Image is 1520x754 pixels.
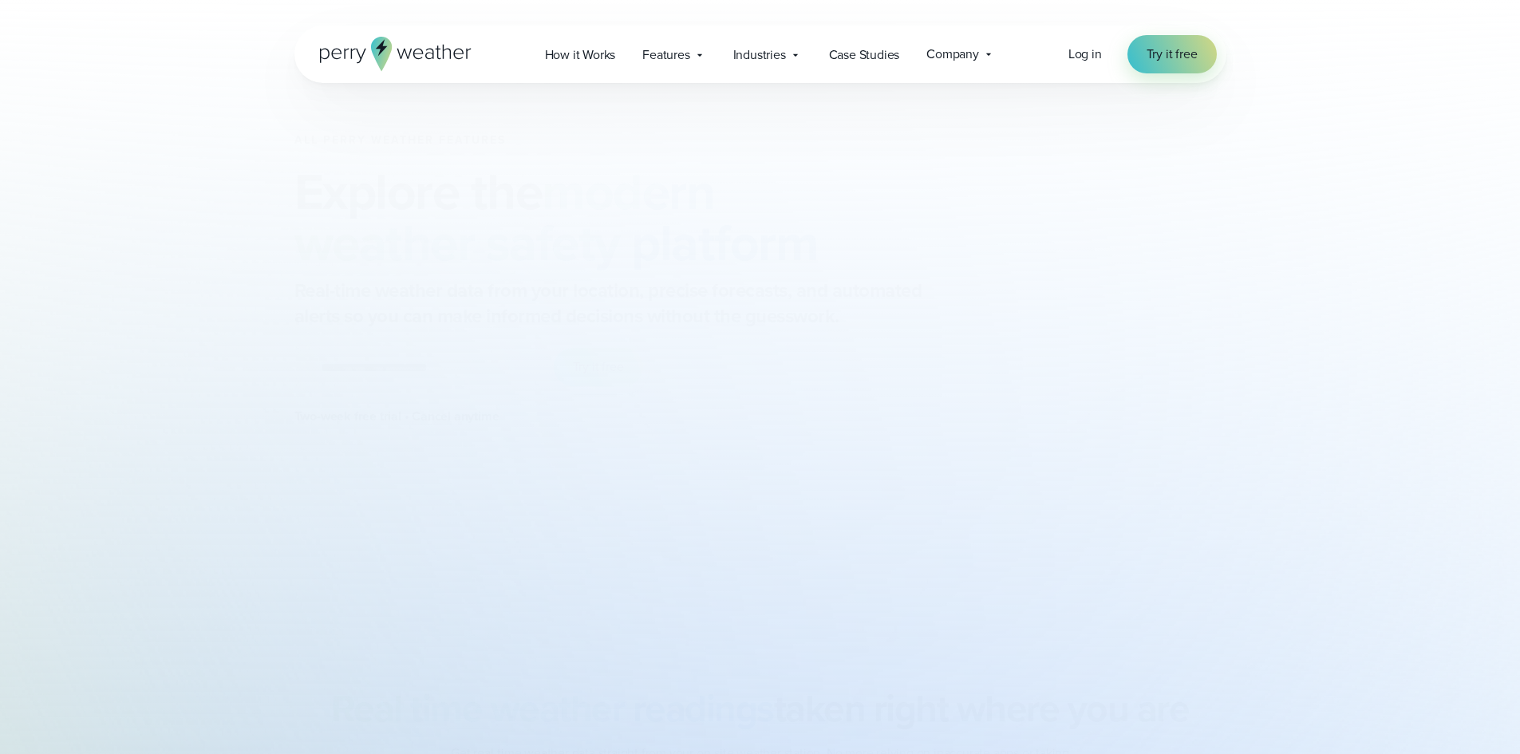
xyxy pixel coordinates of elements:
[545,45,616,65] span: How it Works
[1147,45,1198,64] span: Try it free
[642,45,689,65] span: Features
[829,45,900,65] span: Case Studies
[926,45,979,64] span: Company
[815,38,914,71] a: Case Studies
[1068,45,1102,63] span: Log in
[531,38,630,71] a: How it Works
[733,45,786,65] span: Industries
[1068,45,1102,64] a: Log in
[1127,35,1217,73] a: Try it free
